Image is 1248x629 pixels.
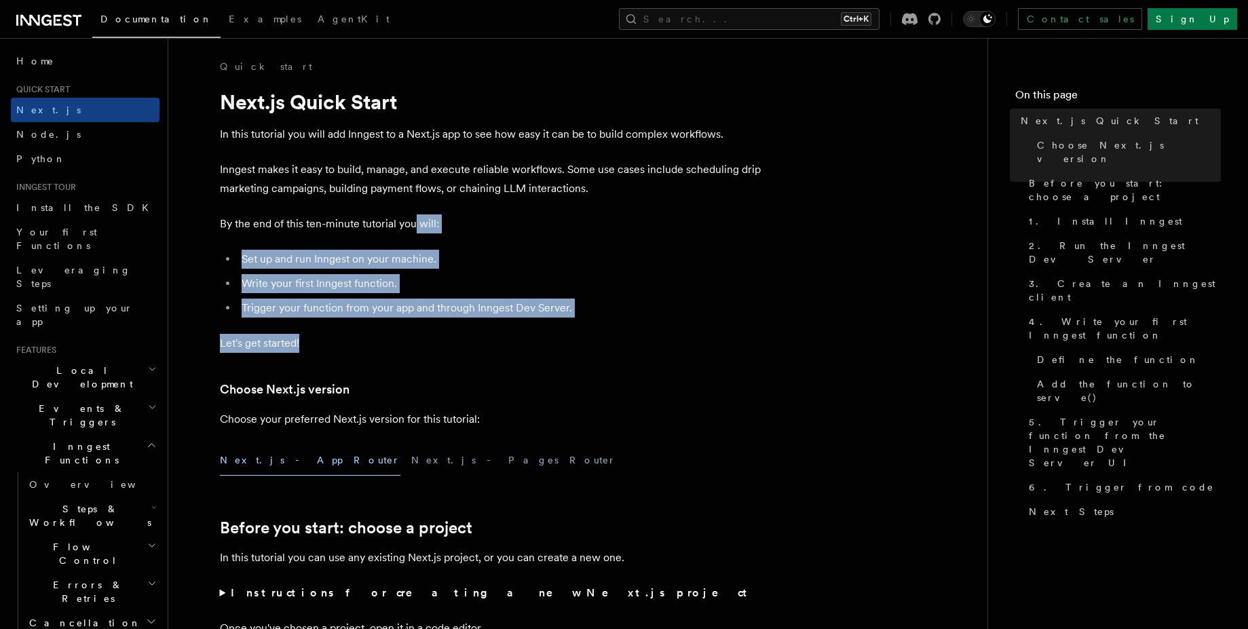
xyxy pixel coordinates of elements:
[11,358,159,396] button: Local Development
[1023,475,1221,499] a: 6. Trigger from code
[16,227,97,251] span: Your first Functions
[1037,377,1221,404] span: Add the function to serve()
[963,11,996,27] button: Toggle dark mode
[220,518,472,537] a: Before you start: choose a project
[238,299,763,318] li: Trigger your function from your app and through Inngest Dev Server.
[318,14,390,24] span: AgentKit
[1029,239,1221,266] span: 2. Run the Inngest Dev Server
[220,410,763,429] p: Choose your preferred Next.js version for this tutorial:
[1032,133,1221,171] a: Choose Next.js version
[24,472,159,497] a: Overview
[220,125,763,144] p: In this tutorial you will add Inngest to a Next.js app to see how easy it can be to build complex...
[1023,309,1221,347] a: 4. Write your first Inngest function
[1015,87,1221,109] h4: On this page
[11,195,159,220] a: Install the SDK
[220,548,763,567] p: In this tutorial you can use any existing Next.js project, or you can create a new one.
[220,334,763,353] p: Let's get started!
[11,345,56,356] span: Features
[11,84,70,95] span: Quick start
[1032,372,1221,410] a: Add the function to serve()
[11,182,76,193] span: Inngest tour
[238,250,763,269] li: Set up and run Inngest on your machine.
[1037,353,1199,366] span: Define the function
[11,122,159,147] a: Node.js
[1029,505,1114,518] span: Next Steps
[231,586,753,599] strong: Instructions for creating a new Next.js project
[1023,171,1221,209] a: Before you start: choose a project
[1029,176,1221,204] span: Before you start: choose a project
[16,303,133,327] span: Setting up your app
[24,540,147,567] span: Flow Control
[24,497,159,535] button: Steps & Workflows
[841,12,871,26] kbd: Ctrl+K
[238,274,763,293] li: Write your first Inngest function.
[11,440,147,467] span: Inngest Functions
[24,502,151,529] span: Steps & Workflows
[1032,347,1221,372] a: Define the function
[24,535,159,573] button: Flow Control
[24,573,159,611] button: Errors & Retries
[1023,209,1221,233] a: 1. Install Inngest
[1023,499,1221,524] a: Next Steps
[220,214,763,233] p: By the end of this ten-minute tutorial you will:
[220,60,312,73] a: Quick start
[1015,109,1221,133] a: Next.js Quick Start
[11,396,159,434] button: Events & Triggers
[309,4,398,37] a: AgentKit
[221,4,309,37] a: Examples
[11,49,159,73] a: Home
[24,578,147,605] span: Errors & Retries
[11,258,159,296] a: Leveraging Steps
[11,434,159,472] button: Inngest Functions
[1021,114,1198,128] span: Next.js Quick Start
[1037,138,1221,166] span: Choose Next.js version
[220,90,763,114] h1: Next.js Quick Start
[220,380,349,399] a: Choose Next.js version
[16,104,81,115] span: Next.js
[1148,8,1237,30] a: Sign Up
[16,54,54,68] span: Home
[29,479,169,490] span: Overview
[16,153,66,164] span: Python
[11,296,159,334] a: Setting up your app
[16,129,81,140] span: Node.js
[16,265,131,289] span: Leveraging Steps
[1029,315,1221,342] span: 4. Write your first Inngest function
[619,8,880,30] button: Search...Ctrl+K
[220,160,763,198] p: Inngest makes it easy to build, manage, and execute reliable workflows. Some use cases include sc...
[1023,233,1221,271] a: 2. Run the Inngest Dev Server
[11,98,159,122] a: Next.js
[16,202,157,213] span: Install the SDK
[1023,271,1221,309] a: 3. Create an Inngest client
[1023,410,1221,475] a: 5. Trigger your function from the Inngest Dev Server UI
[11,364,148,391] span: Local Development
[220,445,400,476] button: Next.js - App Router
[1029,277,1221,304] span: 3. Create an Inngest client
[1029,480,1214,494] span: 6. Trigger from code
[1029,415,1221,470] span: 5. Trigger your function from the Inngest Dev Server UI
[100,14,212,24] span: Documentation
[11,147,159,171] a: Python
[1029,214,1182,228] span: 1. Install Inngest
[229,14,301,24] span: Examples
[92,4,221,38] a: Documentation
[220,584,763,603] summary: Instructions for creating a new Next.js project
[11,220,159,258] a: Your first Functions
[1018,8,1142,30] a: Contact sales
[11,402,148,429] span: Events & Triggers
[411,445,616,476] button: Next.js - Pages Router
